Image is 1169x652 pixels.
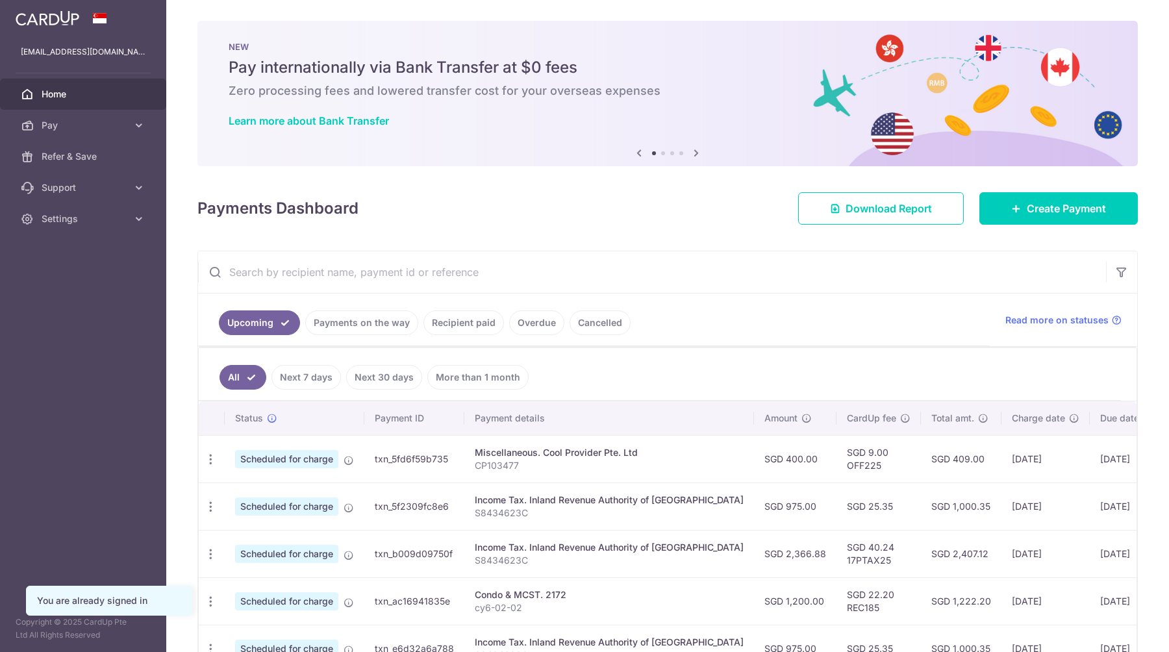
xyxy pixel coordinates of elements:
a: Overdue [509,310,564,335]
span: Total amt. [931,412,974,425]
p: S8434623C [475,507,744,520]
td: [DATE] [1001,577,1090,625]
span: Scheduled for charge [235,545,338,563]
div: Miscellaneous. Cool Provider Pte. Ltd [475,446,744,459]
span: Due date [1100,412,1139,425]
a: All [220,365,266,390]
h4: Payments Dashboard [197,197,358,220]
td: [DATE] [1001,483,1090,530]
span: Scheduled for charge [235,450,338,468]
span: Refer & Save [42,150,127,163]
td: SGD 25.35 [836,483,921,530]
a: Download Report [798,192,964,225]
td: [DATE] [1090,483,1164,530]
td: SGD 409.00 [921,435,1001,483]
p: [EMAIL_ADDRESS][DOMAIN_NAME] [21,45,145,58]
td: [DATE] [1090,435,1164,483]
h5: Pay internationally via Bank Transfer at $0 fees [229,57,1107,78]
p: S8434623C [475,554,744,567]
a: Next 7 days [271,365,341,390]
a: Cancelled [570,310,631,335]
td: [DATE] [1001,530,1090,577]
td: [DATE] [1090,577,1164,625]
div: You are already signed in [37,594,181,607]
td: SGD 40.24 17PTAX25 [836,530,921,577]
a: Create Payment [979,192,1138,225]
td: txn_5f2309fc8e6 [364,483,464,530]
div: Income Tax. Inland Revenue Authority of [GEOGRAPHIC_DATA] [475,541,744,554]
input: Search by recipient name, payment id or reference [198,251,1106,293]
img: CardUp [16,10,79,26]
th: Payment details [464,401,754,435]
td: SGD 1,200.00 [754,577,836,625]
td: SGD 9.00 OFF225 [836,435,921,483]
span: Settings [42,212,127,225]
td: [DATE] [1090,530,1164,577]
a: Learn more about Bank Transfer [229,114,389,127]
span: Read more on statuses [1005,314,1109,327]
a: Upcoming [219,310,300,335]
td: SGD 2,366.88 [754,530,836,577]
span: Create Payment [1027,201,1106,216]
td: SGD 1,000.35 [921,483,1001,530]
a: Recipient paid [423,310,504,335]
span: Download Report [846,201,932,216]
p: CP103477 [475,459,744,472]
a: More than 1 month [427,365,529,390]
span: Status [235,412,263,425]
td: txn_b009d09750f [364,530,464,577]
span: Pay [42,119,127,132]
img: Bank transfer banner [197,21,1138,166]
span: Scheduled for charge [235,497,338,516]
span: Amount [764,412,798,425]
td: SGD 1,222.20 [921,577,1001,625]
span: CardUp fee [847,412,896,425]
a: Next 30 days [346,365,422,390]
td: txn_ac16941835e [364,577,464,625]
p: cy6-02-02 [475,601,744,614]
span: Charge date [1012,412,1065,425]
div: Income Tax. Inland Revenue Authority of [GEOGRAPHIC_DATA] [475,636,744,649]
th: Payment ID [364,401,464,435]
td: SGD 975.00 [754,483,836,530]
span: Support [42,181,127,194]
h6: Zero processing fees and lowered transfer cost for your overseas expenses [229,83,1107,99]
a: Payments on the way [305,310,418,335]
a: Read more on statuses [1005,314,1122,327]
div: Condo & MCST. 2172 [475,588,744,601]
p: NEW [229,42,1107,52]
td: [DATE] [1001,435,1090,483]
span: Home [42,88,127,101]
div: Income Tax. Inland Revenue Authority of [GEOGRAPHIC_DATA] [475,494,744,507]
td: txn_5fd6f59b735 [364,435,464,483]
span: Scheduled for charge [235,592,338,610]
td: SGD 2,407.12 [921,530,1001,577]
td: SGD 22.20 REC185 [836,577,921,625]
td: SGD 400.00 [754,435,836,483]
